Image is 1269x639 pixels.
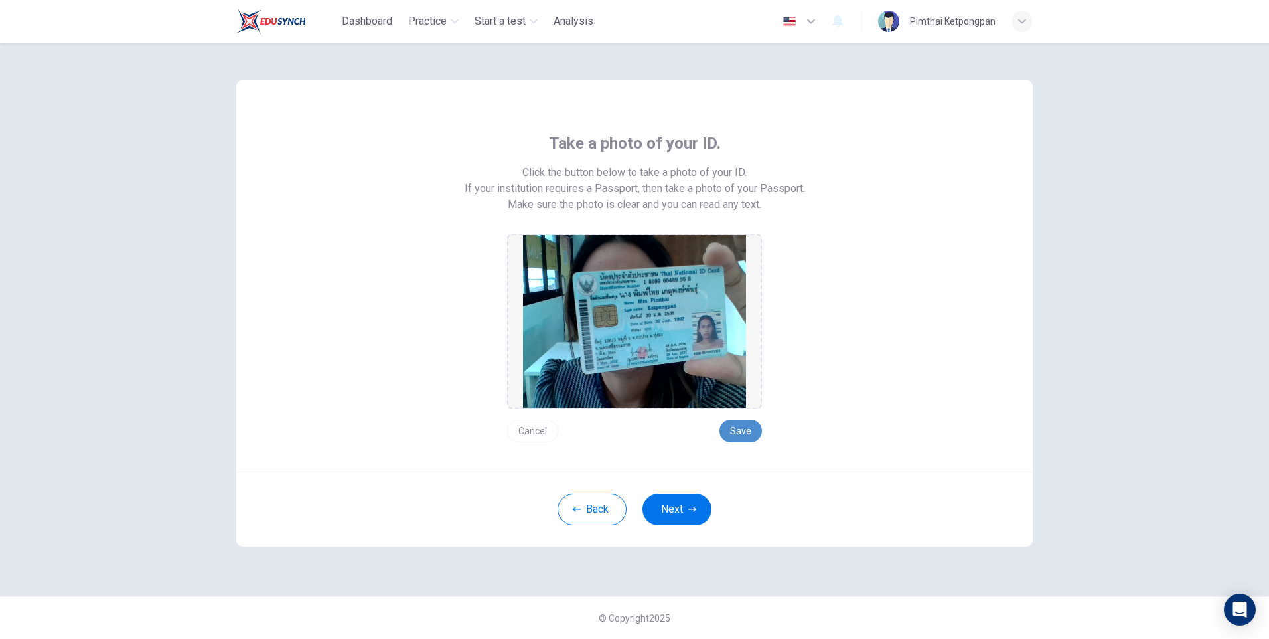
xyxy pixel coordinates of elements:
[719,420,762,442] button: Save
[236,8,336,35] a: Train Test logo
[469,9,543,33] button: Start a test
[910,13,996,29] div: Pimthai Ketpongpan
[465,165,805,197] span: Click the button below to take a photo of your ID. If your institution requires a Passport, then ...
[781,17,798,27] img: en
[558,494,627,525] button: Back
[642,494,711,525] button: Next
[523,235,746,408] img: preview screemshot
[549,133,721,154] span: Take a photo of your ID.
[507,420,558,442] button: Cancel
[236,8,306,35] img: Train Test logo
[342,13,392,29] span: Dashboard
[475,13,526,29] span: Start a test
[554,13,593,29] span: Analysis
[1224,594,1256,626] div: Open Intercom Messenger
[508,197,761,213] span: Make sure the photo is clear and you can read any text.
[599,613,670,624] span: © Copyright 2025
[403,9,464,33] button: Practice
[878,11,899,32] img: Profile picture
[336,9,398,33] button: Dashboard
[548,9,599,33] button: Analysis
[408,13,447,29] span: Practice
